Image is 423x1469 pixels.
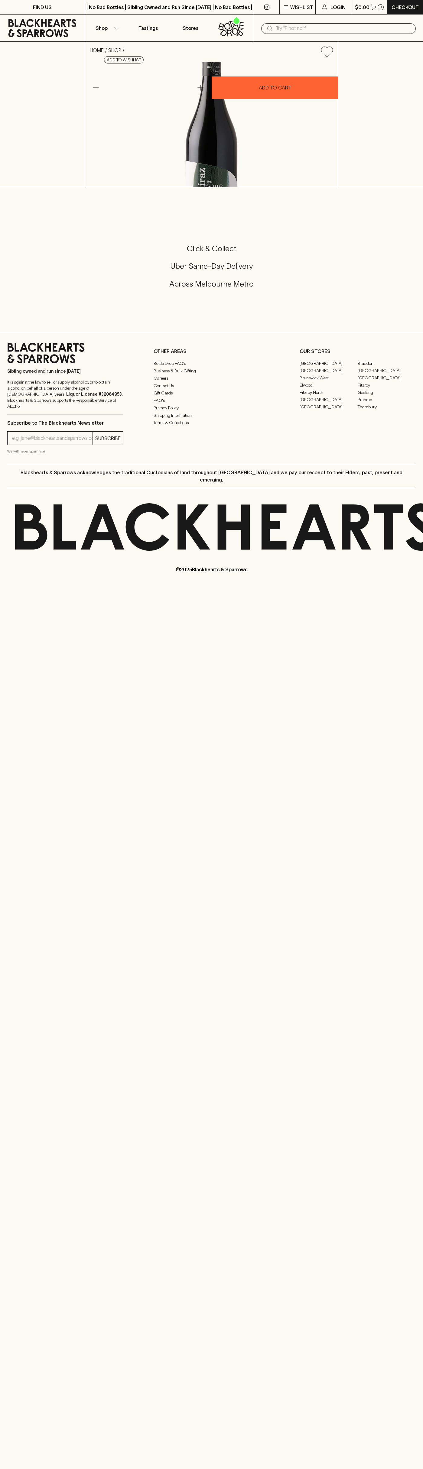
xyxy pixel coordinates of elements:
[300,396,358,403] a: [GEOGRAPHIC_DATA]
[95,435,121,442] p: SUBSCRIBE
[358,360,416,367] a: Braddon
[127,15,169,41] a: Tastings
[7,379,123,409] p: It is against the law to sell or supply alcohol to, or to obtain alcohol on behalf of a person un...
[300,367,358,374] a: [GEOGRAPHIC_DATA]
[319,44,335,60] button: Add to wishlist
[85,62,338,187] img: 26812.png
[108,47,121,53] a: SHOP
[358,381,416,389] a: Fitzroy
[7,419,123,426] p: Subscribe to The Blackhearts Newsletter
[379,5,382,9] p: 0
[358,367,416,374] a: [GEOGRAPHIC_DATA]
[276,24,411,33] input: Try "Pinot noir"
[212,76,338,99] button: ADD TO CART
[154,360,270,367] a: Bottle Drop FAQ's
[154,367,270,375] a: Business & Bulk Gifting
[7,261,416,271] h5: Uber Same-Day Delivery
[392,4,419,11] p: Checkout
[300,389,358,396] a: Fitzroy North
[358,389,416,396] a: Geelong
[154,382,270,389] a: Contact Us
[355,4,369,11] p: $0.00
[300,374,358,381] a: Brunswick West
[259,84,291,91] p: ADD TO CART
[300,348,416,355] p: OUR STORES
[154,375,270,382] a: Careers
[300,381,358,389] a: Elwood
[300,360,358,367] a: [GEOGRAPHIC_DATA]
[154,397,270,404] a: FAQ's
[290,4,313,11] p: Wishlist
[358,403,416,410] a: Thornbury
[154,390,270,397] a: Gift Cards
[138,24,158,32] p: Tastings
[33,4,52,11] p: FIND US
[154,404,270,412] a: Privacy Policy
[7,368,123,374] p: Sibling owned and run since [DATE]
[7,244,416,254] h5: Click & Collect
[154,419,270,426] a: Terms & Conditions
[154,412,270,419] a: Shipping Information
[93,432,123,445] button: SUBSCRIBE
[7,448,123,454] p: We will never spam you
[90,47,104,53] a: HOME
[330,4,346,11] p: Login
[7,279,416,289] h5: Across Melbourne Metro
[169,15,212,41] a: Stores
[12,433,93,443] input: e.g. jane@blackheartsandsparrows.com.au
[358,374,416,381] a: [GEOGRAPHIC_DATA]
[154,348,270,355] p: OTHER AREAS
[7,219,416,321] div: Call to action block
[66,392,122,397] strong: Liquor License #32064953
[104,56,144,63] button: Add to wishlist
[300,403,358,410] a: [GEOGRAPHIC_DATA]
[12,469,411,483] p: Blackhearts & Sparrows acknowledges the traditional Custodians of land throughout [GEOGRAPHIC_DAT...
[85,15,127,41] button: Shop
[358,396,416,403] a: Prahran
[183,24,198,32] p: Stores
[96,24,108,32] p: Shop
